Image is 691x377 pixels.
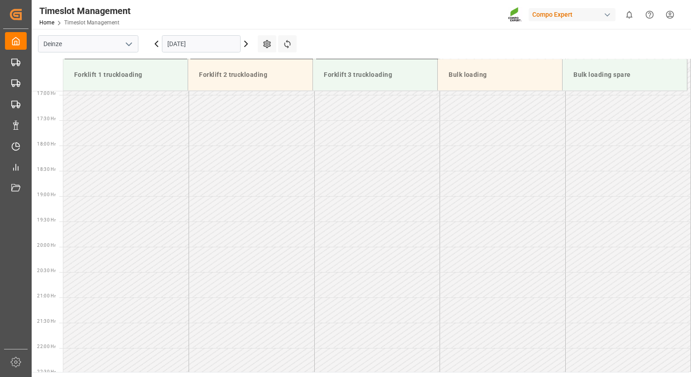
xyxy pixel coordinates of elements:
[445,66,555,83] div: Bulk loading
[570,66,680,83] div: Bulk loading spare
[529,8,615,21] div: Compo Expert
[37,293,56,298] span: 21:00 Hr
[71,66,180,83] div: Forklift 1 truckloading
[162,35,241,52] input: DD.MM.YYYY
[529,6,619,23] button: Compo Expert
[37,141,56,146] span: 18:00 Hr
[37,91,56,96] span: 17:00 Hr
[37,217,56,222] span: 19:30 Hr
[37,344,56,349] span: 22:00 Hr
[508,7,522,23] img: Screenshot%202023-09-29%20at%2010.02.21.png_1712312052.png
[122,37,135,51] button: open menu
[37,243,56,248] span: 20:00 Hr
[37,319,56,324] span: 21:30 Hr
[39,4,131,18] div: Timeslot Management
[38,35,138,52] input: Type to search/select
[37,116,56,121] span: 17:30 Hr
[320,66,430,83] div: Forklift 3 truckloading
[37,268,56,273] span: 20:30 Hr
[39,19,54,26] a: Home
[37,369,56,374] span: 22:30 Hr
[639,5,660,25] button: Help Center
[195,66,305,83] div: Forklift 2 truckloading
[37,192,56,197] span: 19:00 Hr
[37,167,56,172] span: 18:30 Hr
[619,5,639,25] button: show 0 new notifications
